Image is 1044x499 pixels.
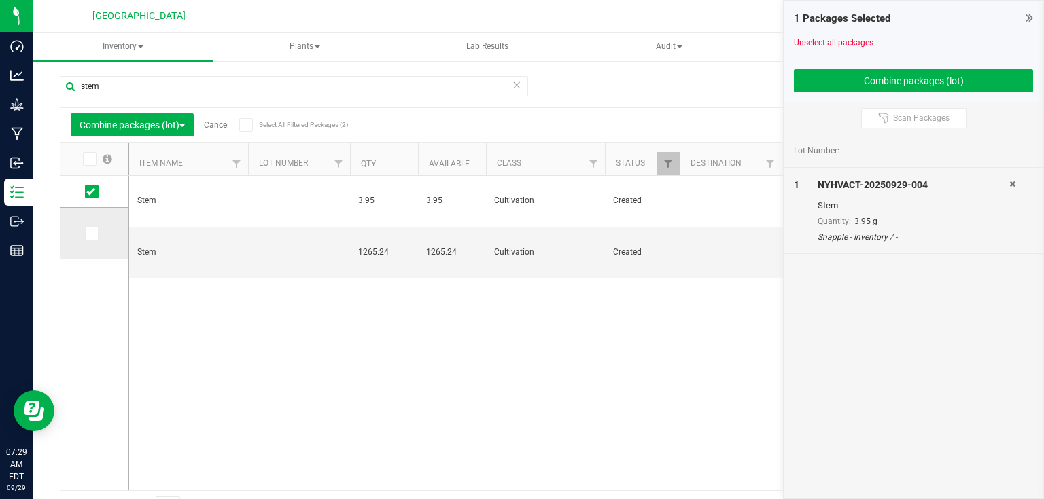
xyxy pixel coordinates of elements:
[33,33,213,61] a: Inventory
[448,41,527,52] span: Lab Results
[397,33,578,61] a: Lab Results
[10,39,24,53] inline-svg: Dashboard
[10,244,24,257] inline-svg: Reports
[80,119,185,130] span: Combine packages (lot)
[494,194,597,207] span: Cultivation
[259,121,327,128] span: Select All Filtered Packages (2)
[794,145,839,157] span: Lot Number:
[137,194,240,207] span: Stem
[226,152,248,175] a: Filter
[578,33,759,61] a: Audit
[794,38,873,48] a: Unselect all packages
[426,194,478,207] span: 3.95
[361,159,376,168] a: Qty
[794,69,1033,92] button: Combine packages (lot)
[60,76,528,96] input: Search Package ID, Item Name, SKU, Lot or Part Number...
[10,156,24,170] inline-svg: Inbound
[657,152,680,175] a: Filter
[818,231,1009,243] div: Snapple - Inventory / -
[204,120,229,130] a: Cancel
[259,158,308,168] a: Lot Number
[6,483,27,493] p: 09/29
[429,159,470,168] a: Available
[10,215,24,228] inline-svg: Outbound
[616,158,645,168] a: Status
[10,69,24,82] inline-svg: Analytics
[358,194,410,207] span: 3.95
[494,246,597,259] span: Cultivation
[691,158,742,168] a: Destination
[137,246,240,259] span: Stem
[582,152,605,175] a: Filter
[10,185,24,199] inline-svg: Inventory
[358,246,410,259] span: 1265.24
[215,33,396,61] a: Plants
[14,390,54,431] iframe: Resource center
[794,179,799,190] span: 1
[328,152,350,175] a: Filter
[613,194,672,207] span: Created
[759,152,782,175] a: Filter
[512,76,521,94] span: Clear
[818,217,851,226] span: Quantity:
[10,127,24,141] inline-svg: Manufacturing
[215,33,395,60] span: Plants
[761,33,941,61] a: Inventory Counts
[426,246,478,259] span: 1265.24
[6,446,27,483] p: 07:29 AM EDT
[854,217,877,226] span: 3.95 g
[818,178,1009,192] div: NYHVACT-20250929-004
[613,246,672,259] span: Created
[92,10,186,22] span: [GEOGRAPHIC_DATA]
[893,113,950,124] span: Scan Packages
[103,154,112,164] span: Select all records on this page
[10,98,24,111] inline-svg: Grow
[71,113,194,136] button: Combine packages (lot)
[818,199,1009,212] div: Stem
[497,158,521,168] a: Class
[139,158,183,168] a: Item Name
[861,108,967,128] button: Scan Packages
[579,33,759,60] span: Audit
